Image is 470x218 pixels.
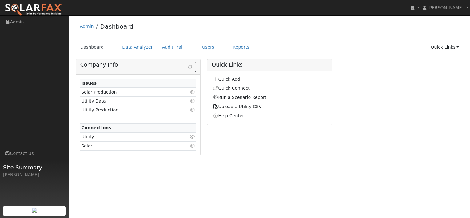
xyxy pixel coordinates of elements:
[80,88,177,97] td: Solar Production
[213,77,240,82] a: Quick Add
[189,90,195,94] i: Click to view
[197,42,219,53] a: Users
[213,86,250,91] a: Quick Connect
[189,99,195,103] i: Click to view
[117,42,157,53] a: Data Analyzer
[80,106,177,115] td: Utility Production
[80,142,177,151] td: Solar
[81,81,97,86] strong: Issues
[212,62,327,68] h5: Quick Links
[5,3,62,16] img: SolarFax
[428,5,464,10] span: [PERSON_NAME]
[189,108,195,112] i: Click to view
[32,208,37,213] img: retrieve
[213,113,244,118] a: Help Center
[80,24,94,29] a: Admin
[213,104,262,109] a: Upload a Utility CSV
[80,62,196,68] h5: Company Info
[80,132,177,141] td: Utility
[76,42,109,53] a: Dashboard
[3,172,66,178] div: [PERSON_NAME]
[157,42,188,53] a: Audit Trail
[81,125,111,130] strong: Connections
[213,95,267,100] a: Run a Scenario Report
[189,144,195,148] i: Click to view
[80,97,177,106] td: Utility Data
[189,135,195,139] i: Click to view
[3,163,66,172] span: Site Summary
[228,42,254,53] a: Reports
[100,23,133,30] a: Dashboard
[426,42,464,53] a: Quick Links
